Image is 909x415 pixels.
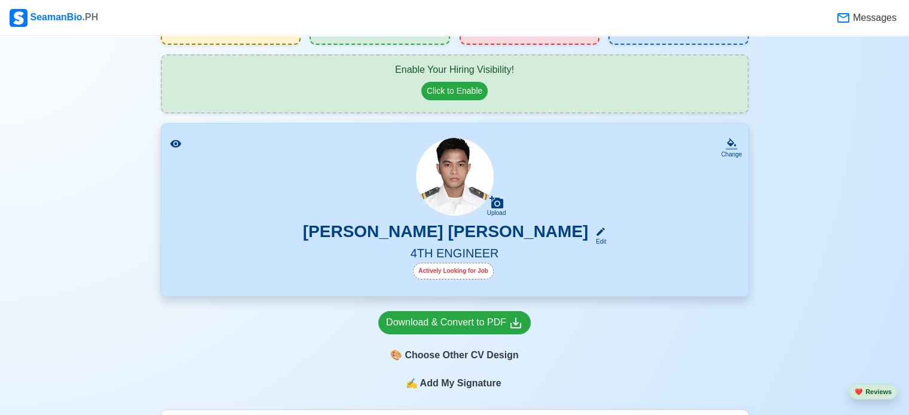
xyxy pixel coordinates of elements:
div: Download & Convert to PDF [386,315,523,330]
h5: 4TH ENGINEER [176,246,734,263]
div: Choose Other CV Design [378,344,531,367]
span: .PH [82,12,99,22]
div: SeamanBio [10,9,98,27]
div: Upload [487,210,506,217]
span: Add My Signature [417,376,503,391]
span: paint [390,348,402,362]
div: Edit [590,237,606,246]
h3: [PERSON_NAME] [PERSON_NAME] [303,222,589,246]
span: heart [855,388,863,395]
div: Change [721,150,742,159]
span: Messages [850,11,896,25]
button: Click to Enable [421,82,488,100]
div: Actively Looking for Job [413,263,494,279]
div: Enable Your Hiring Visibility! [174,63,736,77]
button: heartReviews [849,384,897,400]
span: sign [405,376,417,391]
a: Download & Convert to PDF [378,311,531,334]
img: Logo [10,9,27,27]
